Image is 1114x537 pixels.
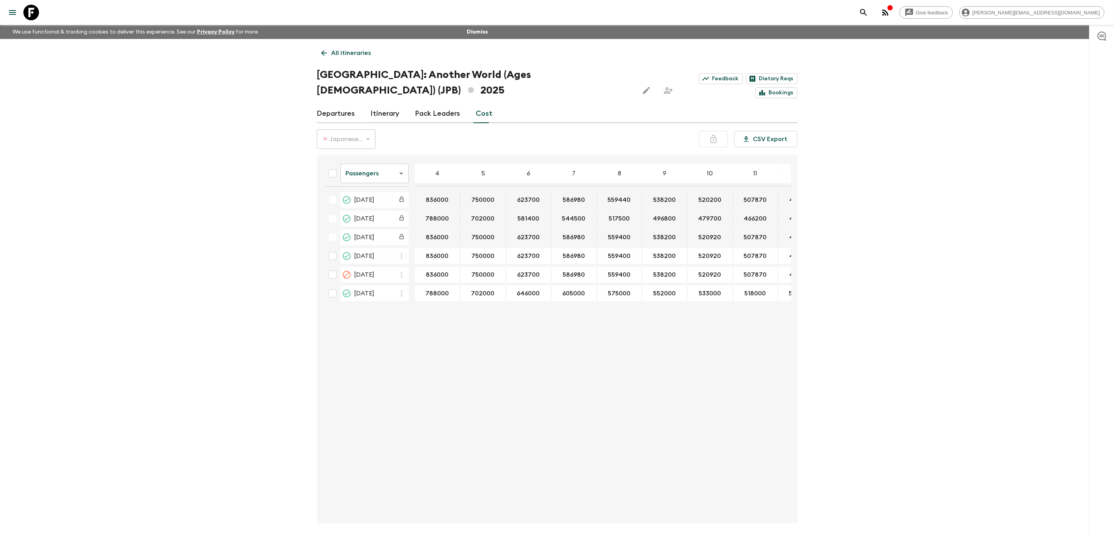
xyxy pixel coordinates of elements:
span: [DATE] [354,214,375,223]
div: 27 Sep 2025; 11 [733,230,778,245]
div: 20 May 2025; 9 [642,192,687,208]
div: 16 Dec 2025; 6 [506,286,551,301]
button: 495000 [780,248,822,264]
button: 538200 [644,267,685,283]
button: 605000 [553,286,595,301]
button: 533000 [689,286,730,301]
div: 01 Nov 2025; 5 [460,267,506,283]
button: 623700 [508,230,549,245]
div: 01 Nov 2025; 10 [687,267,733,283]
div: 19 Aug 2025; 12 [778,211,824,226]
button: search adventures [856,5,871,20]
svg: Cancelled [342,270,351,279]
button: 518000 [735,286,776,301]
span: [DATE] [354,195,375,205]
div: 01 Nov 2025; 11 [733,267,778,283]
span: Give feedback [912,10,953,16]
button: 520200 [689,192,731,208]
div: 11 Oct 2025; 5 [460,248,506,264]
button: 788000 [416,286,459,301]
button: 750000 [462,192,504,208]
a: All itineraries [317,45,375,61]
div: 27 Sep 2025; 9 [642,230,687,245]
span: [PERSON_NAME][EMAIL_ADDRESS][DOMAIN_NAME] [968,10,1104,16]
button: 520920 [689,267,731,283]
a: Privacy Policy [197,29,235,35]
button: 586980 [553,267,594,283]
div: 27 Sep 2025; 8 [597,230,642,245]
p: We use functional & tracking cookies to deliver this experience. See our for more. [9,25,262,39]
button: 575000 [599,286,640,301]
div: 16 Dec 2025; 10 [687,286,733,301]
button: 623700 [508,248,549,264]
div: 16 Dec 2025; 9 [642,286,687,301]
div: 20 May 2025; 10 [687,192,733,208]
div: 27 Sep 2025; 10 [687,230,733,245]
div: 20 May 2025; 7 [551,192,597,208]
button: 507870 [735,230,776,245]
a: Feedback [699,73,743,84]
div: 27 Sep 2025; 4 [415,230,460,245]
div: 01 Nov 2025; 6 [506,267,551,283]
a: Bookings [756,87,797,98]
a: Dietary Reqs [746,73,797,84]
button: 586980 [553,248,594,264]
span: [DATE] [354,251,375,261]
div: 16 Dec 2025; 7 [551,286,597,301]
button: CSV Export [734,131,797,147]
button: 836000 [417,230,458,245]
button: 507870 [735,248,776,264]
button: 538200 [644,248,685,264]
a: Departures [317,104,355,123]
div: 19 Aug 2025; 10 [687,211,733,226]
div: 11 Oct 2025; 12 [778,248,824,264]
div: 11 Oct 2025; 4 [415,248,460,264]
button: 836000 [417,267,458,283]
div: 16 Dec 2025; 4 [415,286,460,301]
button: 453600 [780,211,822,226]
button: Edit this itinerary [639,83,654,98]
div: 19 Aug 2025; 9 [642,211,687,226]
span: [DATE] [354,270,375,279]
div: 11 Oct 2025; 11 [733,248,778,264]
div: 20 May 2025; 11 [733,192,778,208]
p: 6 [527,169,530,178]
button: 495000 [780,267,822,283]
button: 702000 [462,286,504,301]
div: 20 May 2025; 8 [597,192,642,208]
div: 11 Oct 2025; 8 [597,248,642,264]
div: 16 Dec 2025; 5 [460,286,506,301]
button: 538200 [644,230,685,245]
div: 27 Sep 2025; 7 [551,230,597,245]
button: 520920 [689,248,731,264]
span: [DATE] [354,289,375,298]
div: 19 Aug 2025; 6 [506,211,551,226]
div: 19 Aug 2025; 8 [597,211,642,226]
div: 27 Sep 2025; 5 [460,230,506,245]
button: 623700 [508,267,549,283]
a: Cost [476,104,493,123]
div: 27 Sep 2025; 6 [506,230,551,245]
div: 01 Nov 2025; 8 [597,267,642,283]
h1: [GEOGRAPHIC_DATA]: Another World (Ages [DEMOGRAPHIC_DATA]) (JPB) 2025 [317,67,633,98]
div: 🇯🇵 Japanese Yen (JPY) [317,128,375,150]
div: 20 May 2025; 12 [778,192,824,208]
button: Dismiss [465,26,490,37]
div: 27 Sep 2025; 12 [778,230,824,245]
svg: On Request [342,251,351,261]
div: 19 Aug 2025; 5 [460,211,506,226]
p: 7 [572,169,576,178]
div: 20 May 2025; 4 [415,192,460,208]
button: 646000 [508,286,549,301]
div: Costs are fixed. The departure date (19 Aug 2025) has passed [395,212,409,226]
button: 517500 [599,211,639,226]
button: 466200 [735,211,776,226]
button: 552000 [644,286,685,301]
p: 9 [663,169,666,178]
div: 20 May 2025; 5 [460,192,506,208]
p: 10 [707,169,713,178]
div: 01 Nov 2025; 7 [551,267,597,283]
button: 544500 [553,211,595,226]
a: Itinerary [371,104,400,123]
div: 01 Nov 2025; 4 [415,267,460,283]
